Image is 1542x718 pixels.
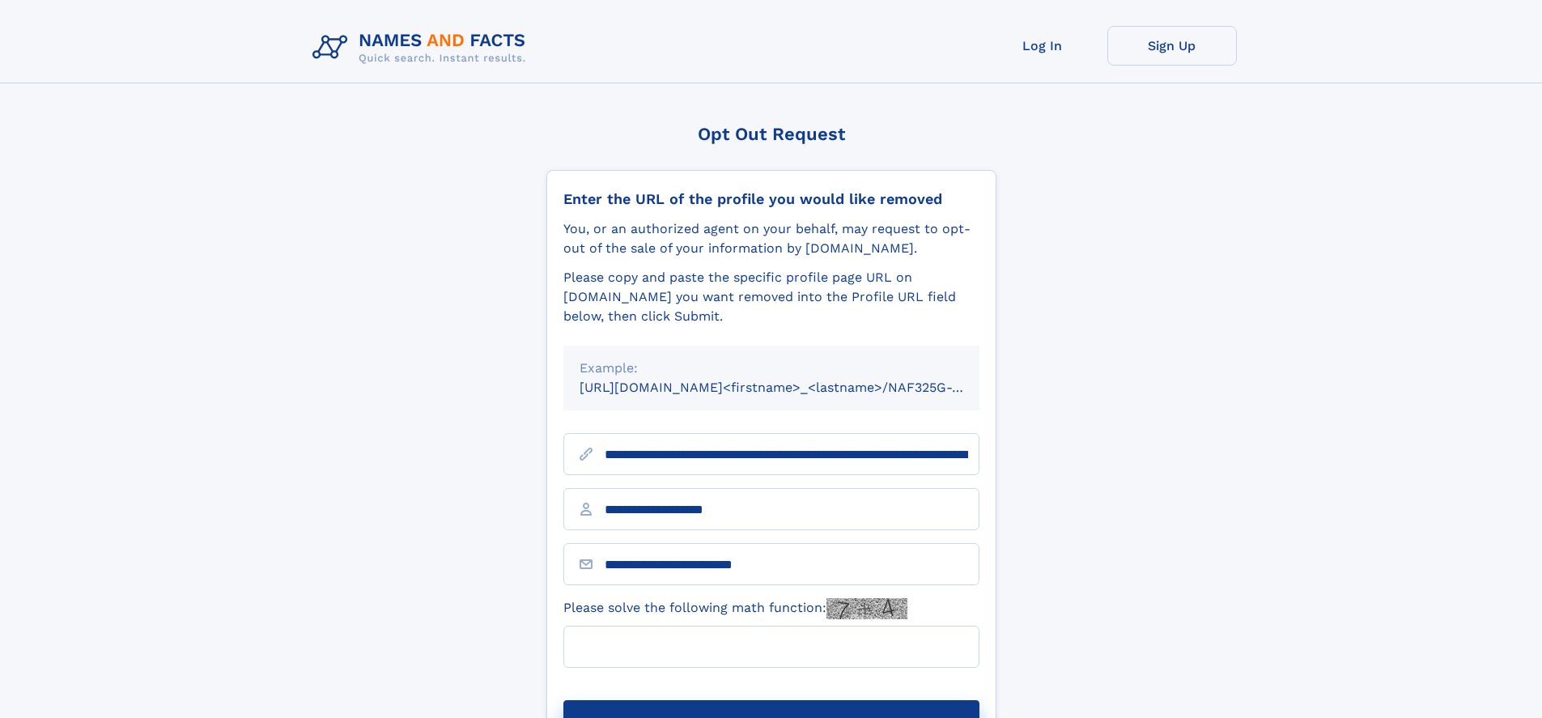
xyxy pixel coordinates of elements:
div: Opt Out Request [546,124,996,144]
img: Logo Names and Facts [306,26,539,70]
a: Sign Up [1107,26,1237,66]
div: Please copy and paste the specific profile page URL on [DOMAIN_NAME] you want removed into the Pr... [563,268,979,326]
div: Enter the URL of the profile you would like removed [563,190,979,208]
div: You, or an authorized agent on your behalf, may request to opt-out of the sale of your informatio... [563,219,979,258]
a: Log In [978,26,1107,66]
div: Example: [580,359,963,378]
label: Please solve the following math function: [563,598,907,619]
small: [URL][DOMAIN_NAME]<firstname>_<lastname>/NAF325G-xxxxxxxx [580,380,1010,395]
